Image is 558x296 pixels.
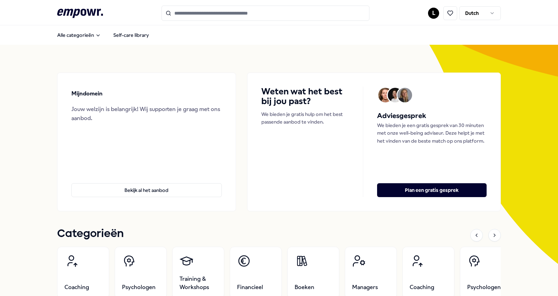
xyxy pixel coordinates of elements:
span: Coaching [64,283,89,291]
span: Financieel [237,283,263,291]
div: Jouw welzijn is belangrijk! Wij supporten je graag met ons aanbod. [71,105,222,122]
p: We bieden je een gratis gesprek van 30 minuten met onze well-being adviseur. Deze helpt je met he... [377,121,487,145]
input: Search for products, categories or subcategories [162,6,369,21]
nav: Main [52,28,155,42]
span: Boeken [295,283,314,291]
button: L [428,8,439,19]
span: Psychologen [122,283,156,291]
a: Self-care library [108,28,155,42]
button: Alle categorieën [52,28,106,42]
span: Psychologen [467,283,501,291]
span: Training & Workshops [180,275,217,291]
h1: Categorieën [57,225,124,243]
h5: Adviesgesprek [377,110,487,121]
span: Coaching [410,283,434,291]
img: Avatar [398,88,412,102]
img: Avatar [388,88,402,102]
button: Bekijk al het aanbod [71,183,222,197]
a: Bekijk al het aanbod [71,172,222,197]
span: Managers [352,283,378,291]
p: Mijndomein [71,89,103,98]
img: Avatar [378,88,393,102]
h4: Weten wat het best bij jou past? [261,87,349,106]
p: We bieden je gratis hulp om het best passende aanbod te vinden. [261,110,349,126]
button: Plan een gratis gesprek [377,183,487,197]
